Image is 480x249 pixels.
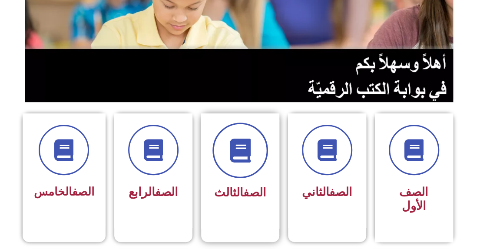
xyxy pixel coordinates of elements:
[329,185,352,199] a: الصف
[399,185,428,213] span: الصف الأول
[34,185,94,198] span: الخامس
[214,186,266,199] span: الثالث
[243,186,266,199] a: الصف
[302,185,352,199] span: الثاني
[155,185,178,199] a: الصف
[72,185,94,198] a: الصف
[129,185,178,199] span: الرابع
